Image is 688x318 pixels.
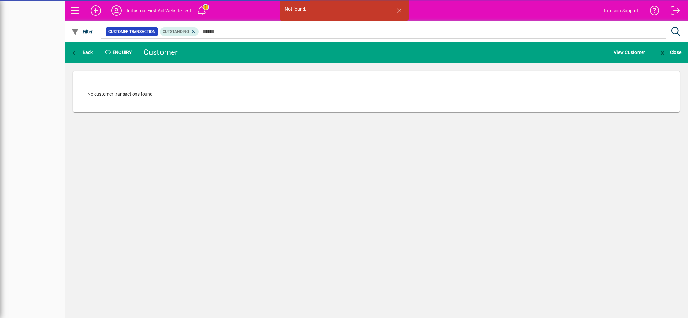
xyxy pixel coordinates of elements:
[71,29,93,34] span: Filter
[666,1,680,22] a: Logout
[612,46,647,58] button: View Customer
[127,5,191,16] div: Industrial First Aid Website Test
[65,46,100,58] app-page-header-button: Back
[71,50,93,55] span: Back
[81,84,672,104] div: No customer transactions found
[106,5,127,16] button: Profile
[614,47,645,57] span: View Customer
[652,46,688,58] app-page-header-button: Close enquiry
[144,47,178,57] div: Customer
[645,1,659,22] a: Knowledge Base
[100,47,139,57] div: Enquiry
[657,46,683,58] button: Close
[160,27,199,36] mat-chip: Outstanding Status: Outstanding
[70,46,95,58] button: Back
[163,29,189,34] span: Outstanding
[108,28,155,35] span: Customer Transaction
[70,26,95,37] button: Filter
[659,50,681,55] span: Close
[604,5,639,16] div: Infusion Support
[85,5,106,16] button: Add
